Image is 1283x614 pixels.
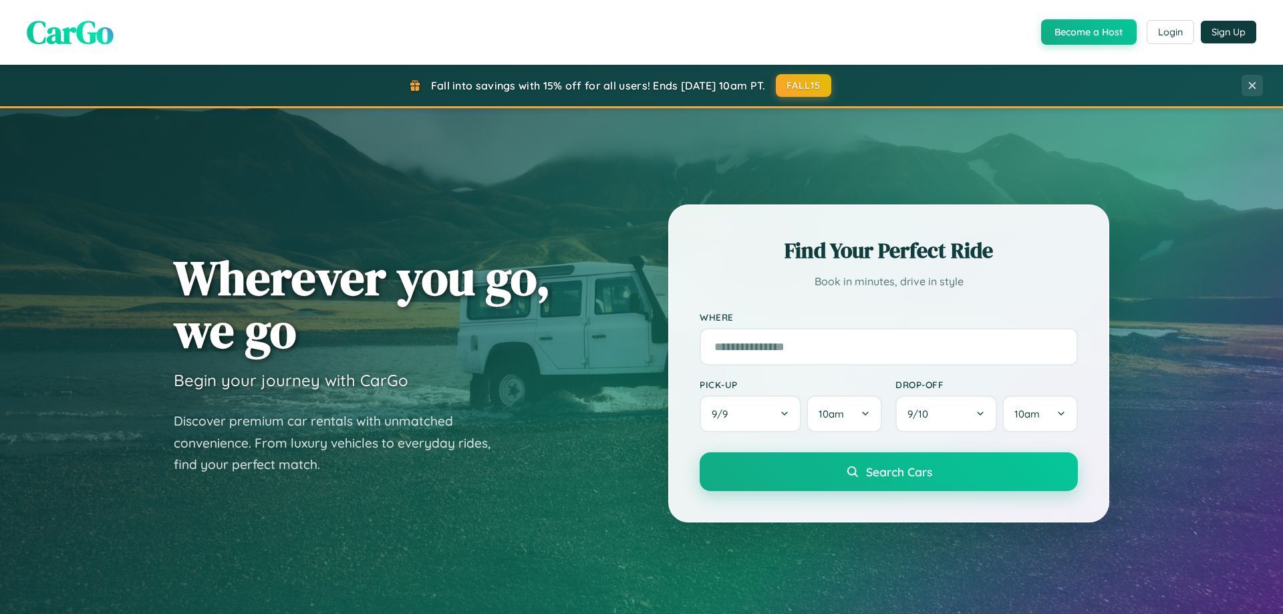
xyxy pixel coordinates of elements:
[700,396,801,432] button: 9/9
[807,396,882,432] button: 10am
[700,452,1078,491] button: Search Cars
[700,379,882,390] label: Pick-up
[174,251,551,357] h1: Wherever you go, we go
[1147,20,1194,44] button: Login
[907,408,935,420] span: 9 / 10
[700,236,1078,265] h2: Find Your Perfect Ride
[174,370,408,390] h3: Begin your journey with CarGo
[700,272,1078,291] p: Book in minutes, drive in style
[1014,408,1040,420] span: 10am
[895,379,1078,390] label: Drop-off
[1041,19,1137,45] button: Become a Host
[819,408,844,420] span: 10am
[1201,21,1256,43] button: Sign Up
[27,10,114,54] span: CarGo
[700,311,1078,323] label: Where
[431,79,766,92] span: Fall into savings with 15% off for all users! Ends [DATE] 10am PT.
[895,396,997,432] button: 9/10
[776,74,832,97] button: FALL15
[174,410,508,476] p: Discover premium car rentals with unmatched convenience. From luxury vehicles to everyday rides, ...
[866,464,932,479] span: Search Cars
[1002,396,1078,432] button: 10am
[712,408,734,420] span: 9 / 9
